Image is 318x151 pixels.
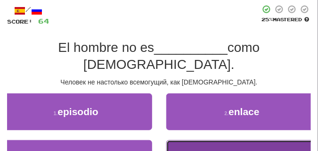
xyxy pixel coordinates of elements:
[7,5,49,17] div: /
[54,110,58,116] small: 1 .
[38,17,49,25] span: 64
[228,106,259,117] span: enlace
[7,18,33,25] span: Score:
[260,16,311,23] div: Mastered
[225,110,229,116] small: 2 .
[154,40,228,55] span: __________
[57,106,98,117] span: episodio
[58,40,154,55] span: El hombre no es
[262,17,273,22] span: 25 %
[7,77,311,87] div: Человек не настолько всемогущий, как [DEMOGRAPHIC_DATA].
